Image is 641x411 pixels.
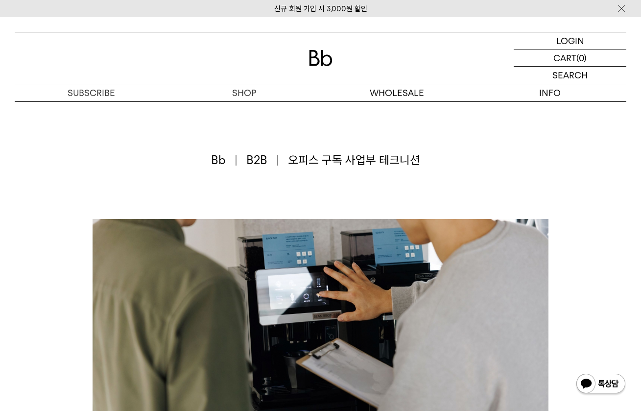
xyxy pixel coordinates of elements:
[246,152,278,169] span: B2B
[553,49,576,66] p: CART
[552,67,588,84] p: SEARCH
[575,373,626,396] img: 카카오톡 채널 1:1 채팅 버튼
[309,50,332,66] img: 로고
[321,84,474,101] p: WHOLESALE
[556,32,584,49] p: LOGIN
[576,49,587,66] p: (0)
[15,84,167,101] a: SUBSCRIBE
[514,32,626,49] a: LOGIN
[474,84,626,101] p: INFO
[274,4,367,13] a: 신규 회원 가입 시 3,000원 할인
[211,152,237,169] span: Bb
[167,84,320,101] a: SHOP
[288,152,420,169] span: 오피스 구독 사업부 테크니션
[514,49,626,67] a: CART (0)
